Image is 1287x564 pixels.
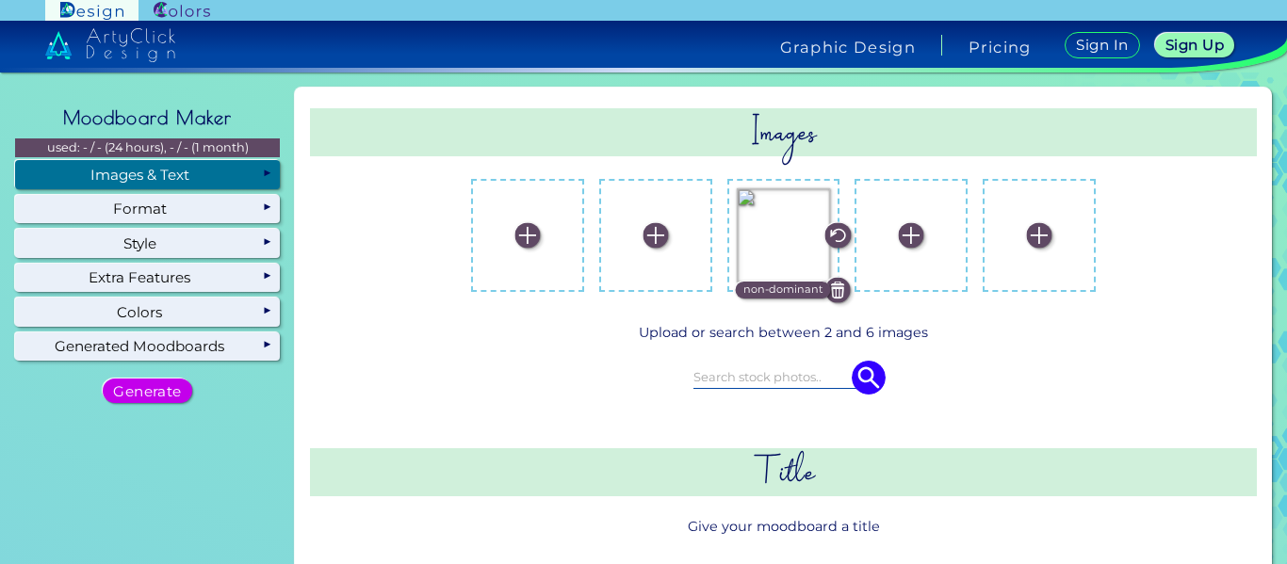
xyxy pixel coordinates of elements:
[1159,34,1230,56] a: Sign Up
[15,229,280,257] div: Style
[737,188,831,282] img: 5a7f07ca-289f-4838-9ad6-76e8cad61a28
[310,509,1257,544] p: Give your moodboard a title
[899,223,924,249] img: icon_plus_white.svg
[693,366,874,387] input: Search stock photos..
[45,28,175,62] img: artyclick_design_logo_white_combined_path.svg
[15,195,280,223] div: Format
[318,322,1249,344] p: Upload or search between 2 and 6 images
[15,160,280,188] div: Images & Text
[1026,223,1051,249] img: icon_plus_white.svg
[54,97,242,138] h2: Moodboard Maker
[154,2,210,20] img: ArtyClick Colors logo
[969,40,1032,55] a: Pricing
[310,448,1257,496] h2: Title
[1068,33,1136,57] a: Sign In
[852,361,886,395] img: icon search
[310,108,1257,156] h2: Images
[15,264,280,292] div: Extra Features
[514,223,540,249] img: icon_plus_white.svg
[780,40,916,55] h4: Graphic Design
[15,332,280,361] div: Generated Moodboards
[15,138,280,157] p: used: - / - (24 hours), - / - (1 month)
[1168,39,1221,52] h5: Sign Up
[15,298,280,326] div: Colors
[643,223,668,249] img: icon_plus_white.svg
[1079,39,1126,52] h5: Sign In
[743,282,823,298] p: non-dominant
[117,384,178,397] h5: Generate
